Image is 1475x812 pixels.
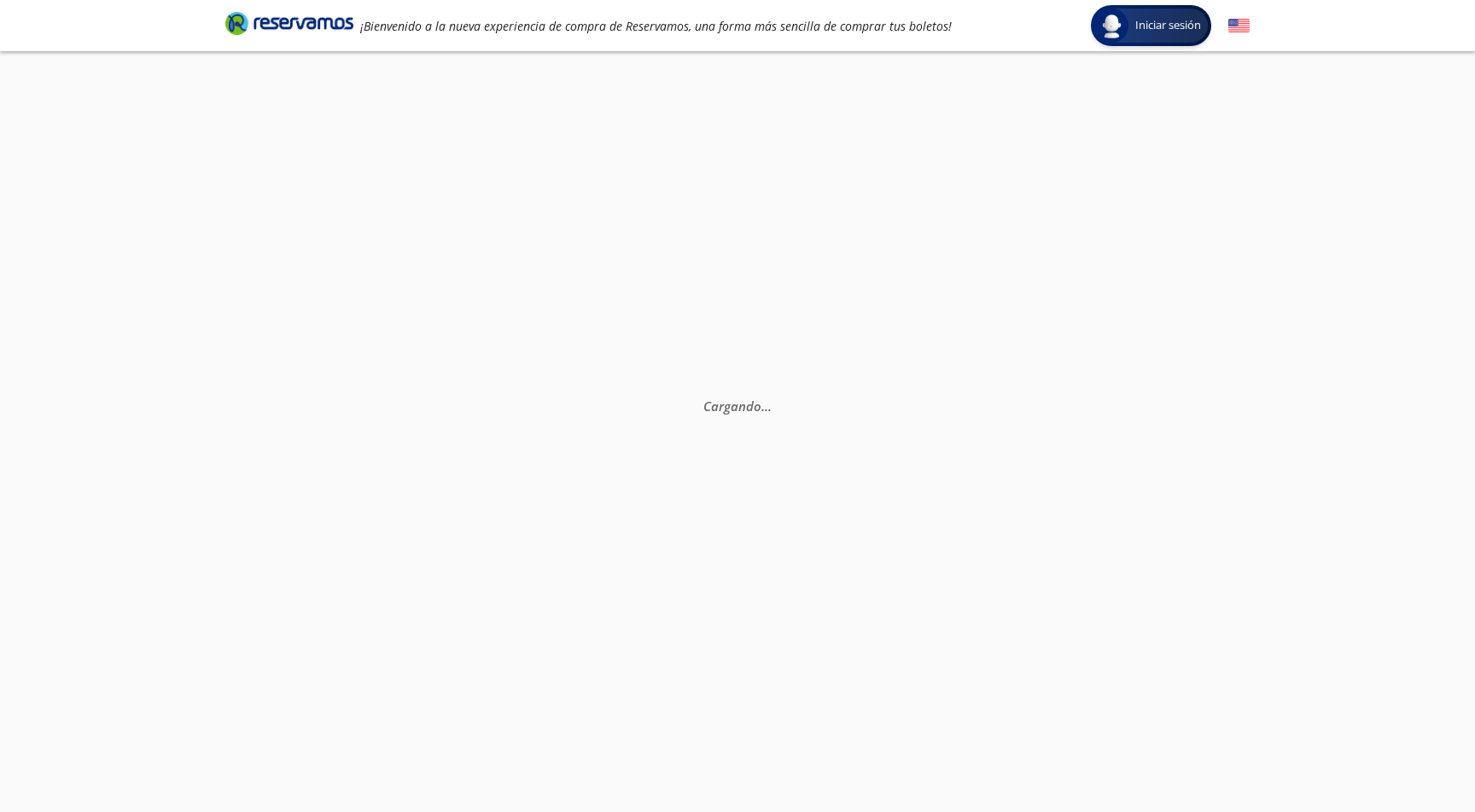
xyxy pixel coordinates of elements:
button: English [1228,15,1250,37]
span: Iniciar sesión [1128,17,1208,34]
em: ¡Bienvenido a la nueva experiencia de compra de Reservamos, una forma más sencilla de comprar tus... [360,18,952,34]
a: Brand Logo [225,10,353,41]
span: . [765,397,768,415]
span: . [761,397,765,415]
em: Cargando [703,397,772,415]
span: . [768,397,772,415]
i: Brand Logo [225,10,353,36]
